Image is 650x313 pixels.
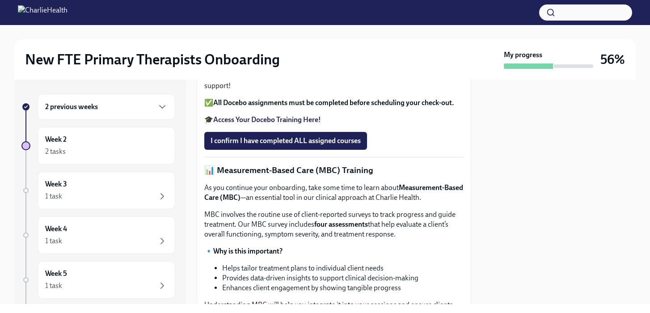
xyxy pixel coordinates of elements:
[204,165,464,176] p: 📊 Measurement-Based Care (MBC) Training
[21,216,175,254] a: Week 41 task
[45,224,67,234] h6: Week 4
[504,50,542,60] strong: My progress
[314,220,368,228] strong: four assessments
[204,132,367,150] button: I confirm I have completed ALL assigned courses
[213,115,321,124] a: Access Your Docebo Training Here!
[204,246,464,256] p: 🔹
[18,5,68,20] img: CharlieHealth
[204,98,464,108] p: ✅
[45,179,67,189] h6: Week 3
[45,281,62,291] div: 1 task
[45,147,66,156] div: 2 tasks
[45,191,62,201] div: 1 task
[222,263,464,273] li: Helps tailor treatment plans to individual client needs
[45,102,98,112] h6: 2 previous weeks
[600,51,625,68] h3: 56%
[21,261,175,299] a: Week 51 task
[45,236,62,246] div: 1 task
[25,51,280,68] h2: New FTE Primary Therapists Onboarding
[211,136,361,145] span: I confirm I have completed ALL assigned courses
[204,183,464,203] p: As you continue your onboarding, take some time to learn about —an essential tool in our clinical...
[45,269,67,279] h6: Week 5
[213,98,454,107] strong: All Docebo assignments must be completed before scheduling your check-out.
[222,283,464,293] li: Enhances client engagement by showing tangible progress
[45,135,67,144] h6: Week 2
[38,94,175,120] div: 2 previous weeks
[222,273,464,283] li: Provides data-driven insights to support clinical decision-making
[204,210,464,239] p: MBC involves the routine use of client-reported surveys to track progress and guide treatment. Ou...
[21,172,175,209] a: Week 31 task
[21,127,175,165] a: Week 22 tasks
[213,247,283,255] strong: Why is this important?
[204,115,464,125] p: 🎓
